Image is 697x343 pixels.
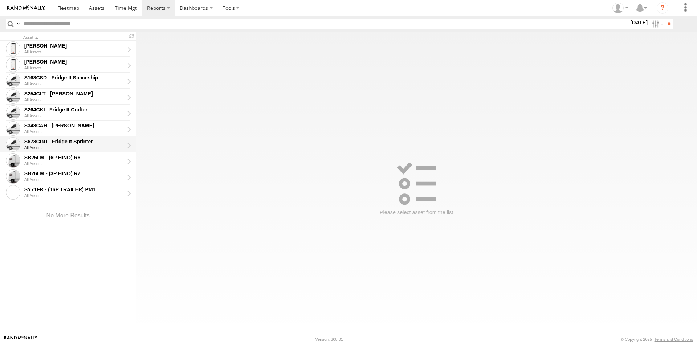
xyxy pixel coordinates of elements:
[629,19,649,26] label: [DATE]
[6,41,20,56] span: Click to view sensor readings
[655,337,693,342] a: Terms and Conditions
[127,33,136,40] span: Refresh
[23,36,124,40] div: Click to Sort
[7,5,45,11] img: rand-logo.svg
[24,162,129,166] div: All Assets
[24,146,129,150] div: All Assets
[24,186,124,193] div: SY71FR - (16P TRAILER) PM1 - Click to view sensor readings
[24,154,124,161] div: SB25LM - (6P HINO) R6 - Click to view sensor readings
[657,2,668,14] i: ?
[24,66,129,70] div: All Assets
[6,153,20,168] span: Click to view sensor readings
[24,193,129,198] div: All Assets
[24,74,124,81] div: S168CSD - Fridge It Spaceship - Click to view sensor readings
[24,177,129,182] div: All Assets
[6,185,20,200] span: Click to view sensor readings
[24,90,124,97] div: S254CLT - Brian Corkhill - Click to view sensor readings
[15,19,21,29] label: Search Query
[24,138,124,145] div: S678CGD - Fridge It Sprinter - Click to view sensor readings
[6,105,20,120] span: Click to view sensor readings
[24,82,129,86] div: All Assets
[24,114,129,118] div: All Assets
[24,106,124,113] div: S264CKI - Fridge It Crafter - Click to view sensor readings
[6,57,20,72] span: Click to view sensor readings
[24,58,124,65] div: Jagteshwar Singh - Click to view sensor readings
[24,98,129,102] div: All Assets
[649,19,665,29] label: Search Filter Options
[24,50,129,54] div: All Assets
[6,73,20,88] span: Click to view sensor readings
[24,130,129,134] div: All Assets
[315,337,343,342] div: Version: 308.01
[6,121,20,136] span: Click to view sensor readings
[4,336,37,343] a: Visit our Website
[24,122,124,129] div: S348CAH - Emir Tarabar - Click to view sensor readings
[6,137,20,152] span: Click to view sensor readings
[621,337,693,342] div: © Copyright 2025 -
[24,170,124,177] div: SB26LM - (3P HINO) R7 - Click to view sensor readings
[6,89,20,104] span: Click to view sensor readings
[610,3,631,13] div: Peter Lu
[24,42,124,49] div: Divanshu Munjal - Click to view sensor readings
[6,169,20,184] span: Click to view sensor readings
